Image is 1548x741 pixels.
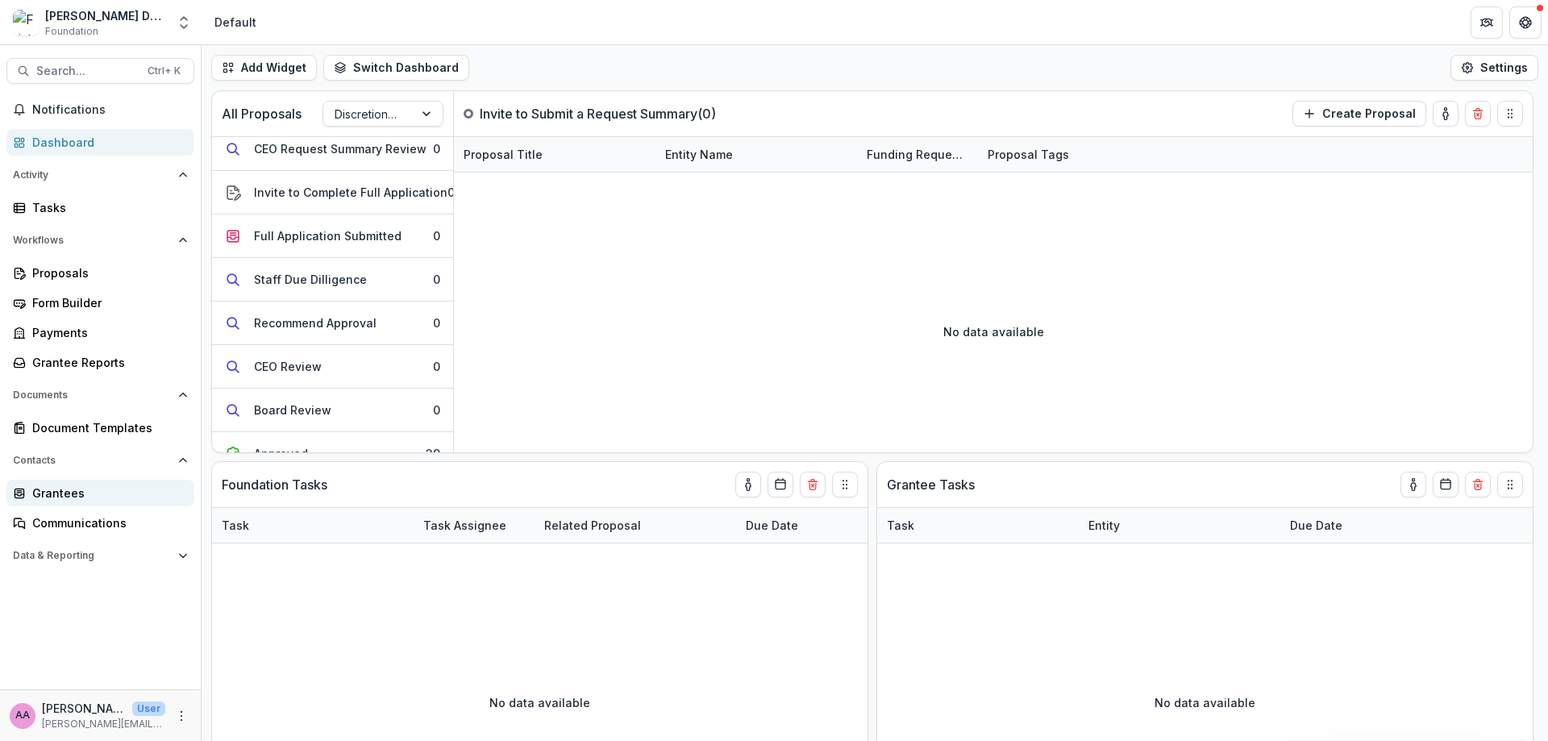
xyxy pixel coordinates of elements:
div: Due Date [1280,508,1401,543]
p: User [132,701,165,716]
button: Staff Due Dilligence0 [212,258,453,302]
span: Foundation [45,24,98,39]
p: No data available [943,323,1044,340]
div: Task Assignee [414,508,535,543]
div: 0 [433,227,440,244]
button: toggle-assigned-to-me [1433,101,1459,127]
button: Calendar [768,472,793,497]
div: Due Date [1280,517,1352,534]
p: Grantee Tasks [887,475,975,494]
button: Search... [6,58,194,84]
div: Ctrl + K [144,62,184,80]
div: Proposal Tags [978,137,1180,172]
button: Full Application Submitted0 [212,214,453,258]
div: CEO Review [254,358,322,375]
div: [PERSON_NAME] Data Sandbox [In Dev] [45,7,166,24]
p: All Proposals [222,104,302,123]
button: Drag [1497,101,1523,127]
div: Proposal Title [454,137,655,172]
div: Recommend Approval [254,314,377,331]
button: Approved39 [212,432,453,476]
button: Switch Dashboard [323,55,469,81]
button: Add Widget [211,55,317,81]
button: Open Data & Reporting [6,543,194,568]
div: Entity Name [655,137,857,172]
div: 0 [433,140,440,157]
a: Grantees [6,480,194,506]
button: CEO Review0 [212,345,453,389]
div: 39 [426,445,440,462]
button: Open Workflows [6,227,194,253]
a: Dashboard [6,129,194,156]
div: Due Date [736,508,857,543]
div: 0 [433,402,440,418]
span: Documents [13,389,172,401]
div: Task [212,517,259,534]
button: Open entity switcher [173,6,195,39]
div: Form Builder [32,294,181,311]
div: CEO Request Summary Review [254,140,427,157]
p: No data available [1155,694,1255,711]
span: Data & Reporting [13,550,172,561]
button: Board Review0 [212,389,453,432]
div: Task [877,517,924,534]
div: Tasks [32,199,181,216]
div: Annie Axe [15,710,30,721]
div: Task [212,508,414,543]
span: Workflows [13,235,172,246]
a: Form Builder [6,289,194,316]
div: Proposal Tags [978,146,1079,163]
div: 0 [447,184,455,201]
div: 0 [433,314,440,331]
a: Communications [6,510,194,536]
div: Invite to Complete Full Application [254,184,447,201]
button: toggle-assigned-to-me [1400,472,1426,497]
button: Delete card [1465,472,1491,497]
button: CEO Request Summary Review0 [212,127,453,171]
div: Dashboard [32,134,181,151]
div: Entity [1079,508,1280,543]
div: Communications [32,514,181,531]
span: Search... [36,65,138,78]
div: Entity [1079,517,1130,534]
button: Partners [1471,6,1503,39]
div: Full Application Submitted [254,227,402,244]
div: Document Templates [32,419,181,436]
p: Foundation Tasks [222,475,327,494]
button: toggle-assigned-to-me [735,472,761,497]
button: Drag [832,472,858,497]
a: Payments [6,319,194,346]
div: 0 [433,271,440,288]
button: Settings [1450,55,1538,81]
div: Entity Name [655,146,743,163]
img: Frist Data Sandbox [In Dev] [13,10,39,35]
div: Grantee Reports [32,354,181,371]
a: Proposals [6,260,194,286]
button: Delete card [800,472,826,497]
button: Invite to Complete Full Application0 [212,171,453,214]
div: Approved [254,445,308,462]
div: Payments [32,324,181,341]
div: Task [877,508,1079,543]
div: Task Assignee [414,517,516,534]
button: Get Help [1509,6,1542,39]
div: Board Review [254,402,331,418]
button: Create Proposal [1292,101,1426,127]
p: No data available [489,694,590,711]
div: Proposals [32,264,181,281]
div: Related Proposal [535,517,651,534]
button: Open Documents [6,382,194,408]
div: Related Proposal [535,508,736,543]
span: Notifications [32,103,188,117]
button: Calendar [1433,472,1459,497]
p: [PERSON_NAME] [42,700,126,717]
button: More [172,706,191,726]
div: Default [214,14,256,31]
button: Delete card [1465,101,1491,127]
